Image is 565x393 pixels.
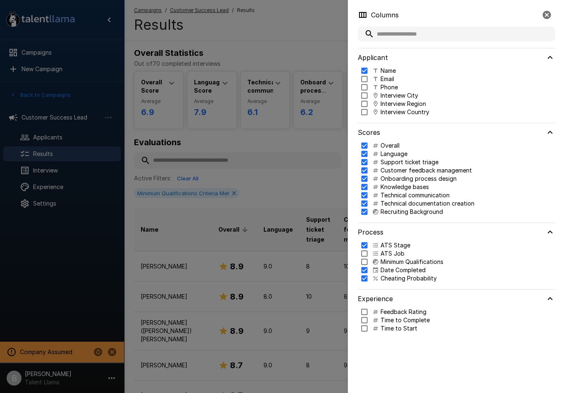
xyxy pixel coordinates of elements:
[381,175,457,183] p: Onboarding process design
[381,274,437,283] p: Cheating Probability
[381,266,426,274] p: Date Completed
[381,324,417,333] p: Time to Start
[381,75,394,83] p: Email
[381,108,429,116] p: Interview Country
[381,91,418,100] p: Interview City
[381,166,472,175] p: Customer feedback management
[358,293,393,304] h6: Experience
[381,141,400,150] p: Overall
[381,199,474,208] p: Technical documentation creation
[381,241,410,249] p: ATS Stage
[371,10,399,20] p: Columns
[358,52,388,63] h6: Applicant
[358,226,383,238] h6: Process
[381,158,438,166] p: Support ticket triage
[381,208,443,216] p: Recruiting Background
[381,308,426,316] p: Feedback Rating
[358,127,380,138] h6: Scores
[381,100,426,108] p: Interview Region
[381,67,396,75] p: Name
[381,183,429,191] p: Knowledge bases
[381,316,430,324] p: Time to Complete
[381,249,405,258] p: ATS Job
[381,258,443,266] p: Minimum Qualifications
[381,150,407,158] p: Language
[381,83,398,91] p: Phone
[381,191,450,199] p: Technical communication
